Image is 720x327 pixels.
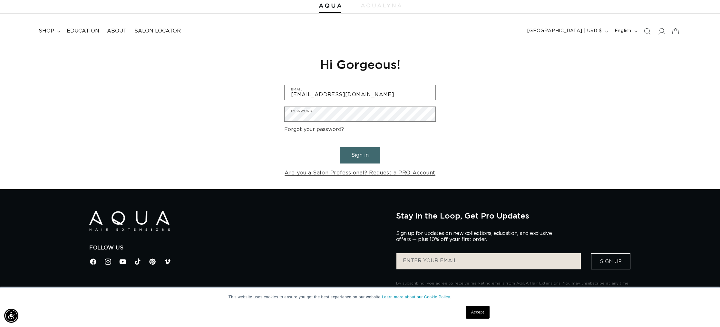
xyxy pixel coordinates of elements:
button: English [611,25,640,37]
h2: Stay in the Loop, Get Pro Updates [396,211,631,220]
h2: Follow Us [89,245,386,251]
button: Sign Up [591,253,630,269]
summary: Search [640,24,654,38]
summary: shop [35,24,63,38]
input: Email [285,85,435,100]
h1: Hi Gorgeous! [284,56,436,72]
span: [GEOGRAPHIC_DATA] | USD $ [527,28,602,34]
div: Accessibility Menu [4,309,18,323]
span: Salon Locator [134,28,181,34]
iframe: Chat Widget [633,257,720,327]
p: This website uses cookies to ensure you get the best experience on our website. [229,294,491,300]
span: Education [67,28,99,34]
img: Aqua Hair Extensions [319,4,341,8]
input: ENTER YOUR EMAIL [396,253,581,269]
a: About [103,24,131,38]
button: [GEOGRAPHIC_DATA] | USD $ [523,25,611,37]
a: Forgot your password? [284,125,344,134]
button: Sign in [340,147,380,163]
p: By subscribing, you agree to receive marketing emails from AQUA Hair Extensions. You may unsubscr... [396,280,631,294]
a: Accept [466,306,490,319]
img: aqualyna.com [361,4,401,7]
p: Sign up for updates on new collections, education, and exclusive offers — plus 10% off your first... [396,230,557,243]
a: Learn more about our Cookie Policy. [382,295,451,299]
span: English [615,28,631,34]
a: Are you a Salon Professional? Request a PRO Account [285,168,435,178]
img: Aqua Hair Extensions [89,211,170,231]
a: Salon Locator [131,24,185,38]
a: Education [63,24,103,38]
span: shop [39,28,54,34]
span: About [107,28,127,34]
